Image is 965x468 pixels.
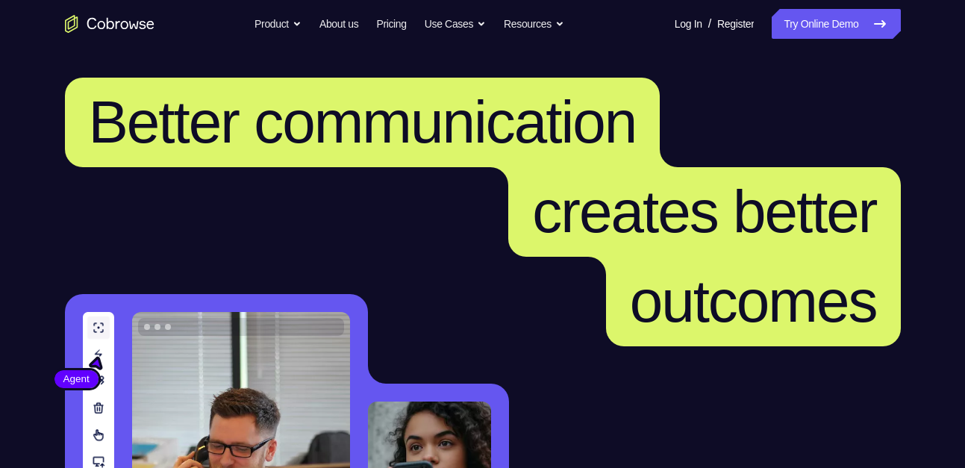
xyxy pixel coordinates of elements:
[675,9,702,39] a: Log In
[708,15,711,33] span: /
[376,9,406,39] a: Pricing
[630,268,877,334] span: outcomes
[319,9,358,39] a: About us
[504,9,564,39] button: Resources
[532,178,876,245] span: creates better
[65,15,154,33] a: Go to the home page
[54,372,99,387] span: Agent
[89,89,637,155] span: Better communication
[425,9,486,39] button: Use Cases
[254,9,302,39] button: Product
[717,9,754,39] a: Register
[772,9,900,39] a: Try Online Demo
